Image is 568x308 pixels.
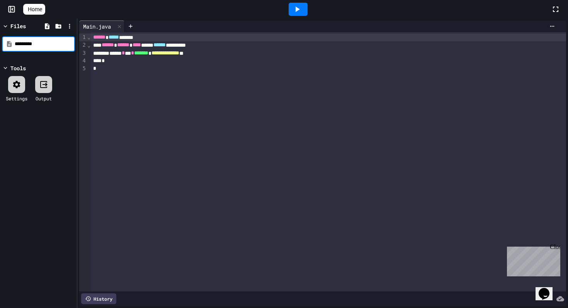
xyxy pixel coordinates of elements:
[6,95,27,102] div: Settings
[10,64,26,72] div: Tools
[79,41,87,49] div: 2
[87,34,91,40] span: Fold line
[36,95,52,102] div: Output
[10,22,26,30] div: Files
[79,22,115,30] div: Main.java
[79,49,87,57] div: 3
[87,42,91,48] span: Fold line
[79,20,124,32] div: Main.java
[536,277,560,300] iframe: chat widget
[3,3,53,49] div: Chat with us now!Close
[504,244,560,276] iframe: chat widget
[79,65,87,73] div: 5
[28,5,42,13] span: Home
[79,57,87,65] div: 4
[23,4,45,15] a: Home
[81,293,116,304] div: History
[79,34,87,41] div: 1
